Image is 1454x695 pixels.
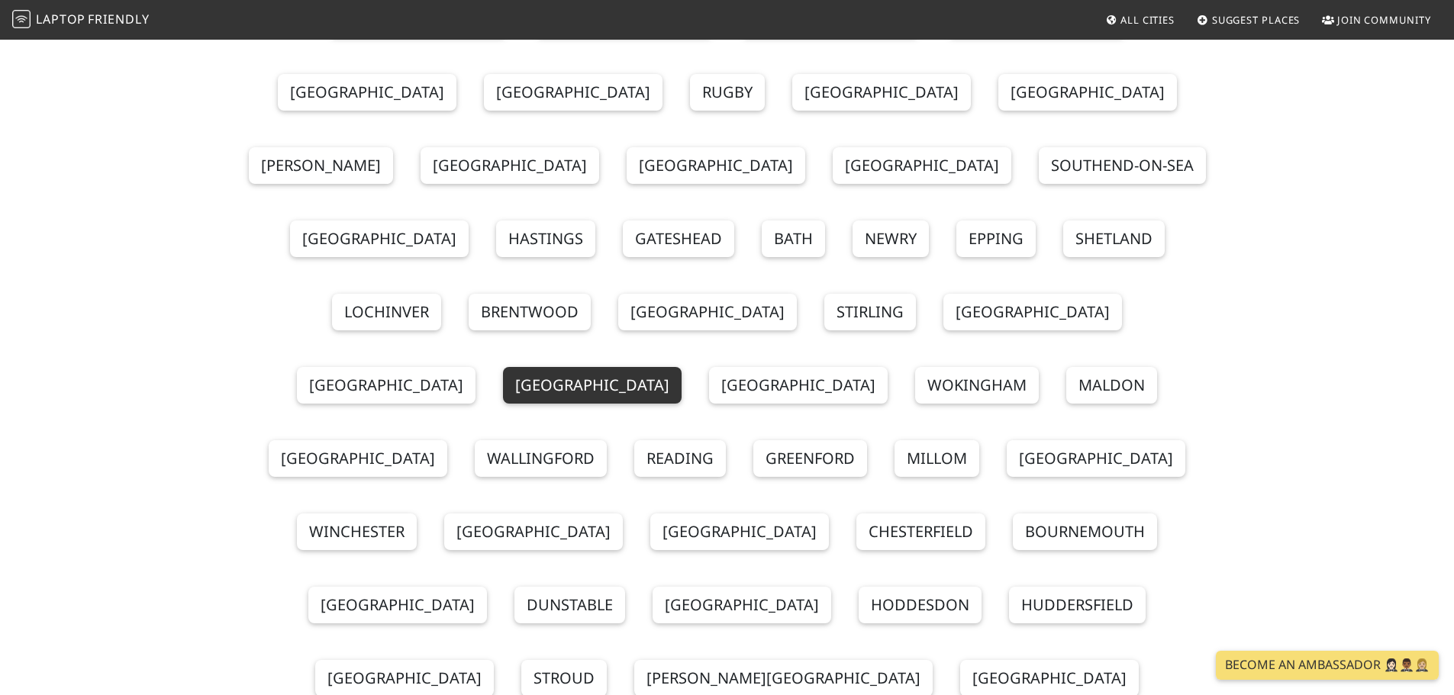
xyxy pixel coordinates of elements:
a: Dunstable [514,587,625,623]
a: [GEOGRAPHIC_DATA] [297,367,476,404]
a: Wallingford [475,440,607,477]
a: [GEOGRAPHIC_DATA] [290,220,469,257]
a: [GEOGRAPHIC_DATA] [650,513,829,550]
a: LaptopFriendly LaptopFriendly [12,7,150,34]
a: Rugby [690,74,765,111]
a: Gateshead [623,220,734,257]
a: [GEOGRAPHIC_DATA] [792,74,971,111]
a: [GEOGRAPHIC_DATA] [308,587,487,623]
span: Join Community [1337,13,1431,27]
a: [GEOGRAPHIC_DATA] [709,367,888,404]
a: Hoddesdon [859,587,982,623]
a: Winchester [297,513,417,550]
a: Millom [895,440,979,477]
a: Reading [634,440,726,477]
a: Chesterfield [856,513,985,550]
a: [GEOGRAPHIC_DATA] [618,294,797,330]
a: Huddersfield [1009,587,1146,623]
span: Friendly [88,11,149,27]
a: Epping [956,220,1036,257]
a: Brentwood [469,294,591,330]
a: Stirling [824,294,916,330]
a: Lochinver [332,294,441,330]
a: [GEOGRAPHIC_DATA] [627,147,805,184]
a: [GEOGRAPHIC_DATA] [421,147,599,184]
a: [GEOGRAPHIC_DATA] [269,440,447,477]
a: All Cities [1099,6,1181,34]
a: Wokingham [915,367,1039,404]
a: Join Community [1316,6,1437,34]
a: Suggest Places [1191,6,1307,34]
a: Bath [762,220,825,257]
a: Southend-on-Sea [1039,147,1206,184]
a: [GEOGRAPHIC_DATA] [278,74,456,111]
img: LaptopFriendly [12,10,31,28]
a: [PERSON_NAME] [249,147,393,184]
a: Bournemouth [1013,513,1157,550]
a: Maldon [1066,367,1157,404]
a: Hastings [496,220,595,257]
a: [GEOGRAPHIC_DATA] [653,587,831,623]
a: Newry [853,220,929,257]
span: All Cities [1120,13,1175,27]
a: [GEOGRAPHIC_DATA] [484,74,663,111]
a: [GEOGRAPHIC_DATA] [943,294,1122,330]
a: [GEOGRAPHIC_DATA] [998,74,1177,111]
span: Laptop [36,11,85,27]
a: Greenford [753,440,867,477]
span: Suggest Places [1212,13,1301,27]
a: [GEOGRAPHIC_DATA] [503,367,682,404]
a: [GEOGRAPHIC_DATA] [444,513,623,550]
a: Shetland [1063,220,1165,257]
a: [GEOGRAPHIC_DATA] [1007,440,1185,477]
a: [GEOGRAPHIC_DATA] [833,147,1011,184]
